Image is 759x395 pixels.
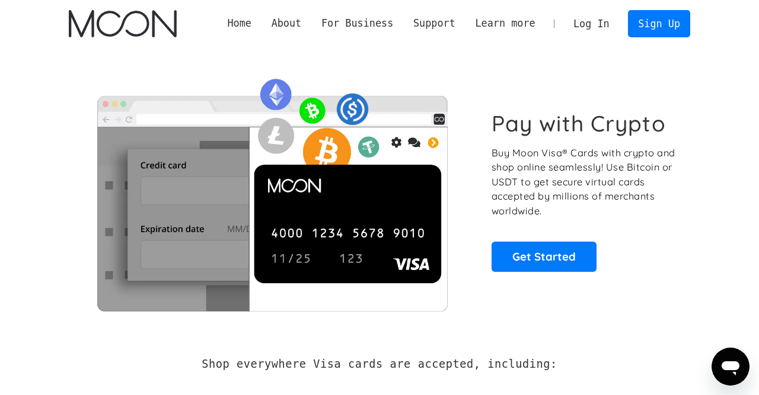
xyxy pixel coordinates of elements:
a: Home [218,16,261,31]
div: About [261,16,311,31]
div: Learn more [475,16,535,31]
a: Log In [563,11,619,37]
div: Learn more [465,16,546,31]
div: For Business [321,16,393,31]
h1: Pay with Crypto [492,110,666,137]
div: About [272,16,302,31]
div: Support [403,16,465,31]
a: Sign Up [628,10,690,37]
a: home [69,10,176,37]
p: Buy Moon Visa® Cards with crypto and shop online seamlessly! Use Bitcoin or USDT to get secure vi... [492,146,677,219]
h2: Shop everywhere Visa cards are accepted, including: [202,358,557,371]
div: For Business [311,16,403,31]
iframe: Button to launch messaging window [712,348,750,386]
img: Moon Cards let you spend your crypto anywhere Visa is accepted. [69,70,475,311]
img: Moon Logo [69,10,176,37]
div: Support [413,16,455,31]
a: Get Started [492,242,597,271]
